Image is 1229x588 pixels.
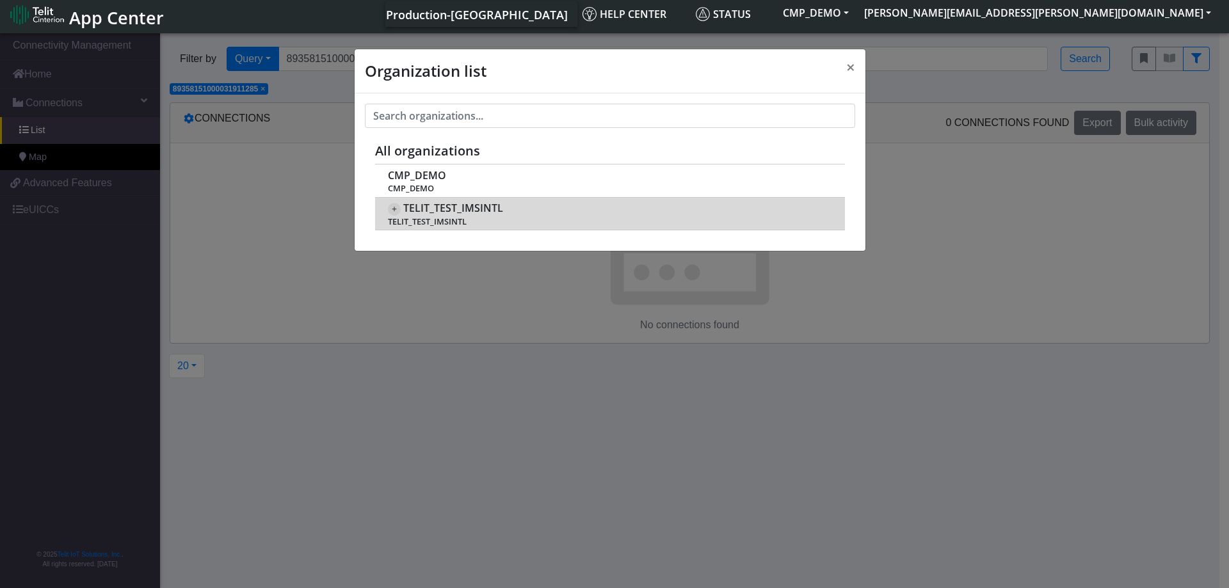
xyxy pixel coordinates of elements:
[403,202,503,214] span: TELIT_TEST_IMSINTL
[388,170,446,182] span: CMP_DEMO
[365,104,855,128] input: Search organizations...
[696,7,710,21] img: status.svg
[582,7,597,21] img: knowledge.svg
[388,184,831,193] span: CMP_DEMO
[386,7,568,22] span: Production-[GEOGRAPHIC_DATA]
[582,7,666,21] span: Help center
[856,1,1219,24] button: [PERSON_NAME][EMAIL_ADDRESS][PERSON_NAME][DOMAIN_NAME]
[365,60,486,83] h4: Organization list
[69,6,164,29] span: App Center
[577,1,691,27] a: Help center
[691,1,775,27] a: Status
[846,56,855,77] span: ×
[375,143,845,159] h5: All organizations
[696,7,751,21] span: Status
[388,217,831,226] span: TELIT_TEST_IMSINTL
[775,1,856,24] button: CMP_DEMO
[388,203,401,216] span: +
[10,1,162,28] a: App Center
[385,1,567,27] a: Your current platform instance
[10,4,64,25] img: logo-telit-cinterion-gw-new.png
